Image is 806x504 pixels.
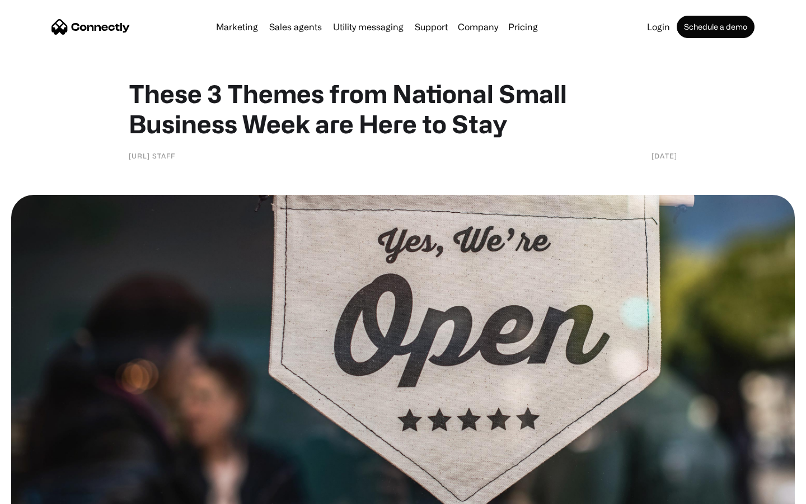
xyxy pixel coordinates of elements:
[504,22,542,31] a: Pricing
[129,150,175,161] div: [URL] Staff
[22,484,67,500] ul: Language list
[212,22,263,31] a: Marketing
[11,484,67,500] aside: Language selected: English
[329,22,408,31] a: Utility messaging
[677,16,755,38] a: Schedule a demo
[643,22,674,31] a: Login
[410,22,452,31] a: Support
[652,150,677,161] div: [DATE]
[265,22,326,31] a: Sales agents
[129,78,677,139] h1: These 3 Themes from National Small Business Week are Here to Stay
[458,19,498,35] div: Company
